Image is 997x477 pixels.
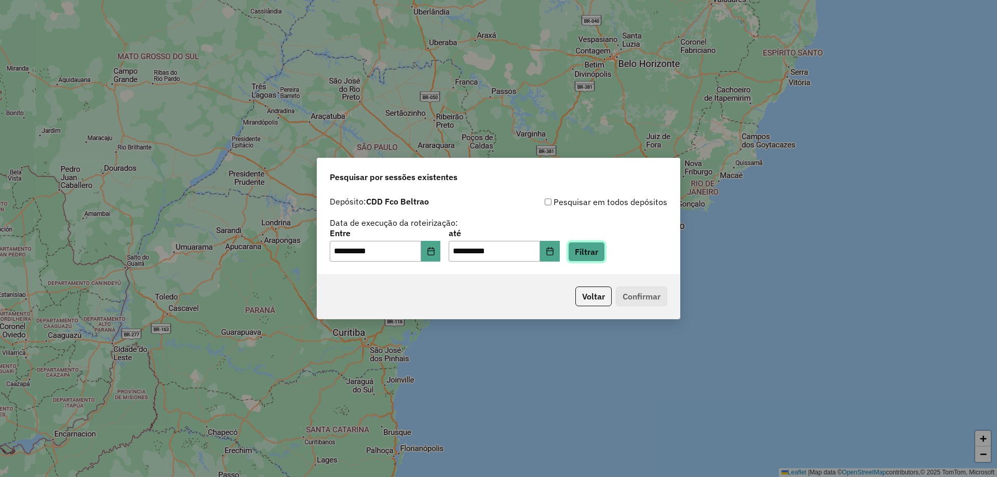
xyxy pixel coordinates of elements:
button: Voltar [575,287,612,306]
div: Pesquisar em todos depósitos [498,196,667,208]
button: Choose Date [540,241,560,262]
span: Pesquisar por sessões existentes [330,171,457,183]
label: até [449,227,559,239]
label: Depósito: [330,195,429,208]
label: Entre [330,227,440,239]
button: Filtrar [568,242,605,262]
label: Data de execução da roteirização: [330,216,458,229]
button: Choose Date [421,241,441,262]
strong: CDD Fco Beltrao [366,196,429,207]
